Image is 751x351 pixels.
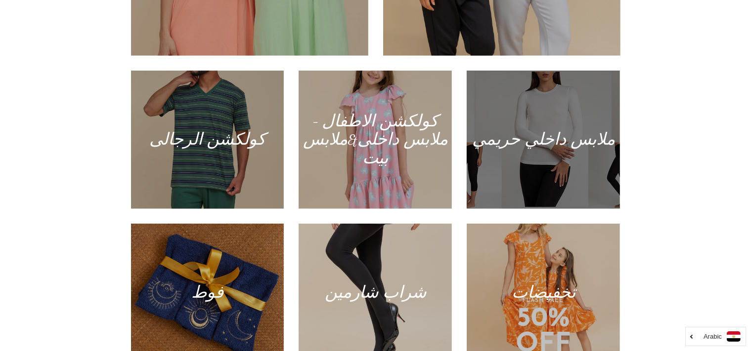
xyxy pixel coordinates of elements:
a: ملابس داخلي حريمي [467,71,620,209]
a: كولكشن الرجالى [131,71,284,209]
a: كولكشن الاطفال - ملابس داخلى&ملابس بيت [299,71,452,209]
i: Arabic [704,333,722,340]
a: Arabic [691,331,741,342]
